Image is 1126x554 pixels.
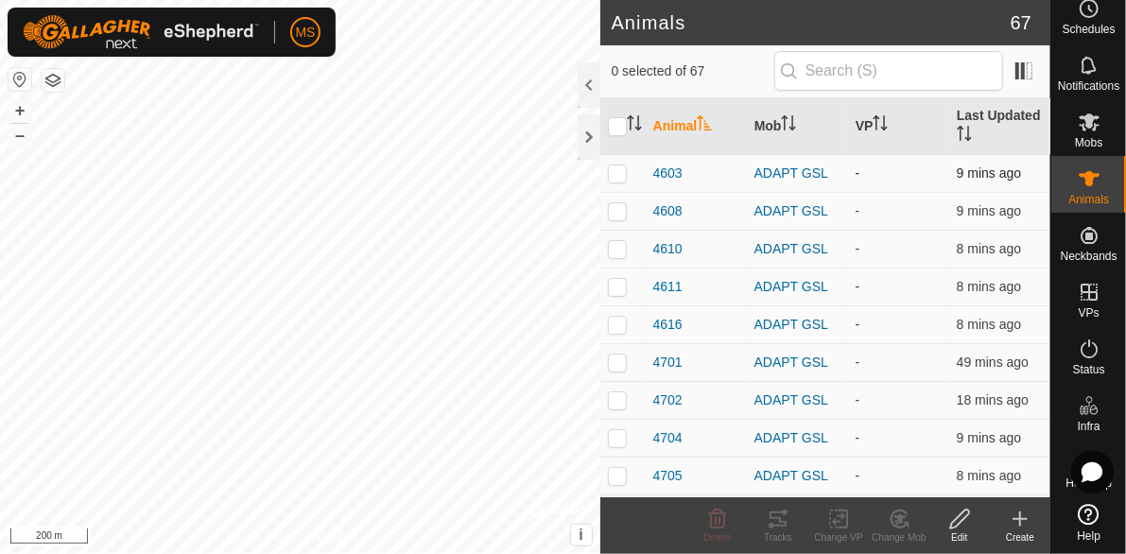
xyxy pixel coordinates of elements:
span: 4705 [653,466,683,486]
span: 67 [1011,9,1031,37]
p-sorticon: Activate to sort [873,118,888,133]
p-sorticon: Activate to sort [697,118,712,133]
app-display-virtual-paddock-transition: - [856,317,860,332]
div: ADAPT GSL [754,353,840,372]
span: Neckbands [1060,251,1117,262]
span: 18 Aug 2025, 12:31 pm [957,317,1021,332]
th: Last Updated [949,98,1050,155]
app-display-virtual-paddock-transition: - [856,392,860,407]
span: i [579,527,582,543]
span: MS [296,23,316,43]
span: Status [1072,364,1104,375]
div: ADAPT GSL [754,315,840,335]
span: 4610 [653,239,683,259]
div: ADAPT GSL [754,201,840,221]
app-display-virtual-paddock-transition: - [856,430,860,445]
a: Privacy Policy [225,529,296,546]
span: 18 Aug 2025, 11:51 am [957,355,1029,370]
span: Notifications [1058,80,1119,92]
div: ADAPT GSL [754,239,840,259]
span: 4704 [653,428,683,448]
div: Edit [929,530,990,545]
button: Reset Map [9,68,31,91]
a: Help [1051,496,1126,549]
div: ADAPT GSL [754,277,840,297]
span: Infra [1077,421,1100,432]
p-sorticon: Activate to sort [957,129,972,144]
span: 18 Aug 2025, 12:22 pm [957,392,1029,407]
div: ADAPT GSL [754,164,840,183]
p-sorticon: Activate to sort [627,118,642,133]
button: – [9,124,31,147]
p-sorticon: Activate to sort [781,118,796,133]
span: Schedules [1062,24,1115,35]
app-display-virtual-paddock-transition: - [856,165,860,181]
button: + [9,99,31,122]
span: 4611 [653,277,683,297]
span: 18 Aug 2025, 12:32 pm [957,241,1021,256]
span: Heatmap [1065,477,1112,489]
span: VPs [1078,307,1099,319]
span: 4603 [653,164,683,183]
span: 18 Aug 2025, 12:32 pm [957,279,1021,294]
div: Create [990,530,1050,545]
span: 18 Aug 2025, 12:31 pm [957,430,1021,445]
span: Help [1077,530,1100,542]
app-display-virtual-paddock-transition: - [856,468,860,483]
th: VP [848,98,949,155]
div: ADAPT GSL [754,390,840,410]
div: Change VP [808,530,869,545]
span: 4616 [653,315,683,335]
app-display-virtual-paddock-transition: - [856,355,860,370]
app-display-virtual-paddock-transition: - [856,279,860,294]
img: Gallagher Logo [23,15,259,49]
span: 18 Aug 2025, 12:31 pm [957,203,1021,218]
input: Search (S) [774,51,1003,91]
span: 4701 [653,353,683,372]
h2: Animals [612,11,1011,34]
span: 0 selected of 67 [612,61,774,81]
span: 18 Aug 2025, 12:32 pm [957,468,1021,483]
app-display-virtual-paddock-transition: - [856,203,860,218]
app-display-virtual-paddock-transition: - [856,241,860,256]
span: 4702 [653,390,683,410]
span: Mobs [1075,137,1102,148]
span: Animals [1068,194,1109,205]
div: ADAPT GSL [754,466,840,486]
th: Animal [646,98,747,155]
button: i [571,525,592,545]
button: Map Layers [42,69,64,92]
a: Contact Us [319,529,374,546]
div: ADAPT GSL [754,428,840,448]
div: Change Mob [869,530,929,545]
span: 4608 [653,201,683,221]
span: Delete [704,532,732,543]
div: Tracks [748,530,808,545]
th: Mob [747,98,848,155]
span: 18 Aug 2025, 12:31 pm [957,165,1021,181]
